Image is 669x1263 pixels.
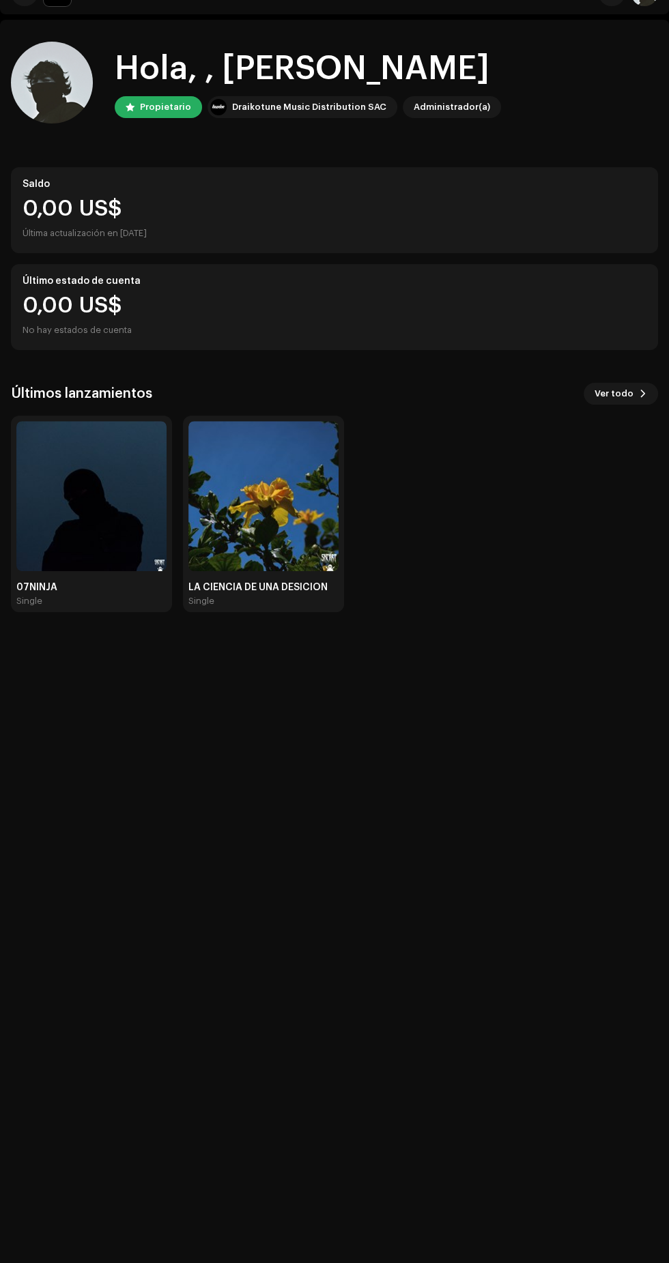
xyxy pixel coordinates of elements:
img: ed756c74-01e9-49c0-965c-4396312ad3c3 [11,42,93,124]
div: LA CIENCIA DE UNA DESICION [188,582,339,593]
div: Última actualización en [DATE] [23,225,646,242]
div: Hola, , [PERSON_NAME] [115,47,501,91]
div: No hay estados de cuenta [23,322,132,338]
div: Propietario [140,99,191,115]
div: Draikotune Music Distribution SAC [232,99,386,115]
div: Último estado de cuenta [23,276,646,287]
div: Single [188,596,214,607]
div: 07NINJA [16,582,167,593]
img: 2808a333-d226-42ef-a420-ac7f6d1faa7e [16,421,167,571]
div: Administrador(a) [414,99,490,115]
re-o-card-value: Saldo [11,167,658,253]
div: Saldo [23,179,646,190]
img: 10370c6a-d0e2-4592-b8a2-38f444b0ca44 [210,99,227,115]
re-o-card-value: Último estado de cuenta [11,264,658,350]
div: Single [16,596,42,607]
h3: Últimos lanzamientos [11,383,152,405]
img: 7525eb1a-ced1-43e6-97f5-215da9dbd3a8 [188,421,339,571]
span: Ver todo [595,380,634,407]
button: Ver todo [584,383,658,405]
